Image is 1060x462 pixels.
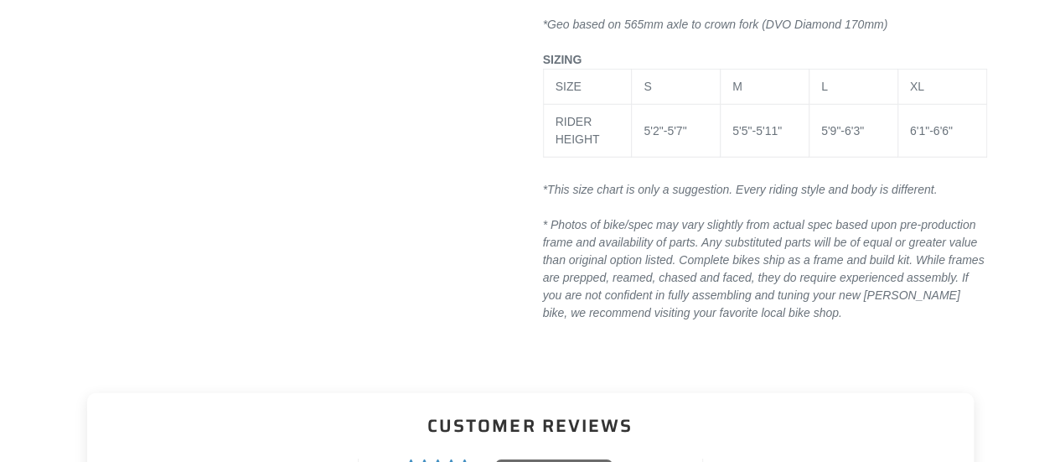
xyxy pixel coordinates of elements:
[821,122,886,140] div: 5'9"-6'3"
[543,53,582,66] span: SIZING
[101,413,960,438] h2: Customer Reviews
[543,183,938,196] em: *This size chart is only a suggestion. Every riding style and body is different.
[732,122,797,140] div: 5'5"-5'11"
[821,78,886,96] div: L
[556,78,620,96] div: SIZE
[632,70,721,105] td: S
[543,18,888,31] span: *Geo based on 565mm axle to crown fork (DVO Diamond 170mm)
[732,78,797,96] div: M
[910,122,975,140] div: 6'1"-6'6"
[910,78,975,96] div: XL
[556,113,620,148] div: RIDER HEIGHT
[644,122,708,140] div: 5'2"-5'7"
[543,218,985,319] span: * Photos of bike/spec may vary slightly from actual spec based upon pre-production frame and avai...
